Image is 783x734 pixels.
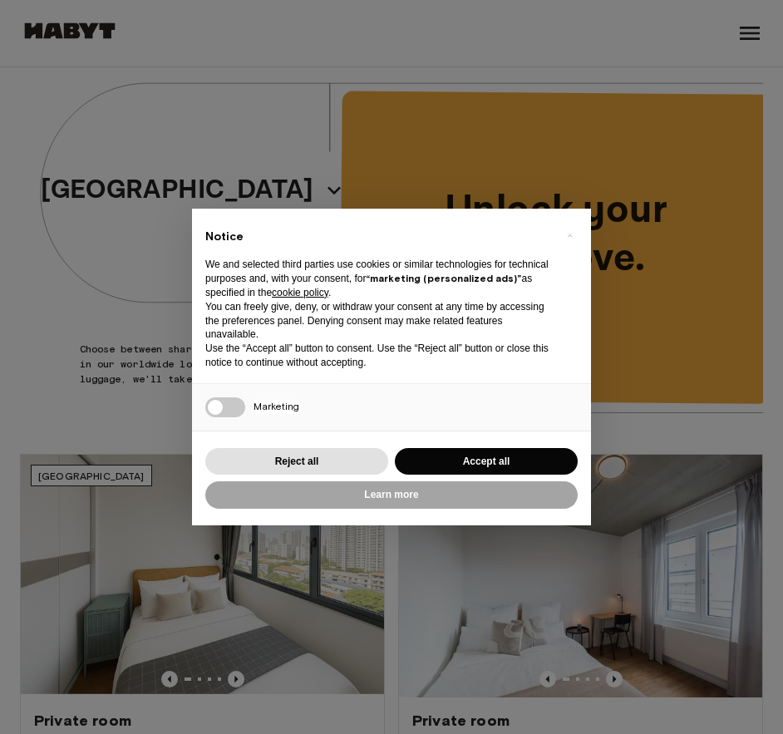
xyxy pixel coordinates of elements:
[254,400,299,414] span: Marketing
[205,481,578,509] button: Learn more
[205,448,388,475] button: Reject all
[205,229,551,245] h2: Notice
[395,448,578,475] button: Accept all
[366,272,521,284] strong: “marketing (personalized ads)”
[567,225,573,245] span: ×
[205,258,551,299] p: We and selected third parties use cookies or similar technologies for technical purposes and, wit...
[272,287,328,298] a: cookie policy
[556,222,583,249] button: Close this notice
[205,342,551,370] p: Use the “Accept all” button to consent. Use the “Reject all” button or close this notice to conti...
[205,300,551,342] p: You can freely give, deny, or withdraw your consent at any time by accessing the preferences pane...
